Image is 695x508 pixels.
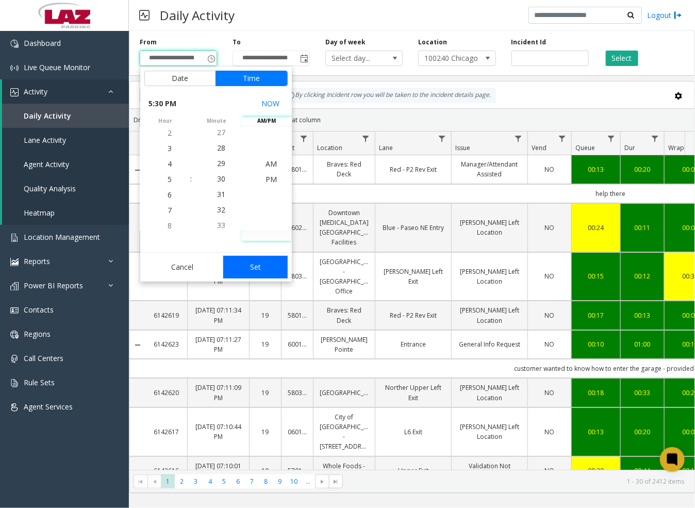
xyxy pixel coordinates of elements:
[2,176,129,201] a: Quality Analysis
[168,190,172,200] span: 6
[382,310,445,320] a: Red - P2 Rev Exit
[578,339,614,349] div: 00:10
[320,257,369,297] a: [GEOGRAPHIC_DATA] - [GEOGRAPHIC_DATA] Office
[332,478,340,486] span: Go to the last page
[24,62,90,72] span: Live Queue Monitor
[379,143,393,152] span: Lane
[545,340,555,349] span: NO
[418,38,447,47] label: Location
[231,474,245,488] span: Page 6
[627,466,658,476] div: 00:44
[266,174,277,184] span: PM
[10,40,19,48] img: 'icon'
[24,256,50,266] span: Reports
[217,143,225,153] span: 28
[205,51,217,65] span: Toggle popup
[273,474,287,488] span: Page 9
[627,339,658,349] a: 01:00
[647,10,682,21] a: Logout
[627,427,658,437] a: 00:20
[152,388,181,398] a: 6142620
[168,128,172,138] span: 2
[325,38,366,47] label: Day of week
[168,221,172,231] span: 8
[152,466,181,476] a: 6142616
[329,474,343,489] span: Go to the last page
[532,143,547,152] span: Vend
[242,117,292,125] span: AM/PM
[288,223,307,233] a: 560285
[24,87,47,96] span: Activity
[458,422,521,441] a: [PERSON_NAME] Left Location
[627,388,658,398] a: 00:33
[216,71,288,86] button: Time tab
[575,143,595,152] span: Queue
[578,271,614,281] a: 00:15
[578,165,614,174] a: 00:13
[534,310,565,320] a: NO
[288,165,307,174] a: 580116
[256,339,275,349] a: 19
[458,159,521,179] a: Manager/Attendant Assisted
[320,388,369,398] a: [GEOGRAPHIC_DATA]
[152,427,181,437] a: 6142617
[578,388,614,398] a: 00:18
[534,427,565,437] a: NO
[148,96,176,111] span: 5:30 PM
[382,339,445,349] a: Entrance
[24,184,76,193] span: Quality Analysis
[2,104,129,128] a: Daily Activity
[578,466,614,476] a: 00:29
[320,208,369,248] a: Downtown [MEDICAL_DATA][GEOGRAPHIC_DATA] Facilities
[194,461,243,481] a: [DATE] 07:10:01 PM
[545,311,555,320] span: NO
[317,143,342,152] span: Location
[578,310,614,320] div: 00:17
[604,132,618,145] a: Queue Filter Menu
[2,79,129,104] a: Activity
[326,51,387,65] span: Select day...
[668,143,692,152] span: Wrapup
[175,474,189,488] span: Page 2
[534,466,565,476] a: NO
[458,305,521,325] a: [PERSON_NAME] Left Location
[24,378,55,387] span: Rule Sets
[534,223,565,233] a: NO
[534,165,565,174] a: NO
[217,474,231,488] span: Page 5
[320,412,369,452] a: City of [GEOGRAPHIC_DATA] - [STREET_ADDRESS]
[168,174,172,184] span: 5
[288,310,307,320] a: 580116
[382,427,445,437] a: L6 Exit
[298,51,309,65] span: Toggle popup
[458,339,521,349] a: General Info Request
[382,466,445,476] a: Upper Exit
[382,223,445,233] a: Blue - Paseo NE Entry
[129,166,146,174] a: Collapse Details
[140,38,157,47] label: From
[233,38,241,47] label: To
[10,258,19,266] img: 'icon'
[152,310,181,320] a: 6142619
[266,159,277,169] span: AM
[259,474,273,488] span: Page 8
[155,3,240,28] h3: Daily Activity
[168,205,172,215] span: 7
[129,132,694,470] div: Data table
[578,223,614,233] a: 00:24
[288,271,307,281] a: 580368
[534,271,565,281] a: NO
[24,329,51,339] span: Regions
[2,152,129,176] a: Agent Activity
[627,271,658,281] a: 00:12
[192,117,242,125] span: minute
[545,428,555,436] span: NO
[10,331,19,339] img: 'icon'
[534,388,565,398] a: NO
[24,353,63,363] span: Call Centers
[606,51,638,66] button: Select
